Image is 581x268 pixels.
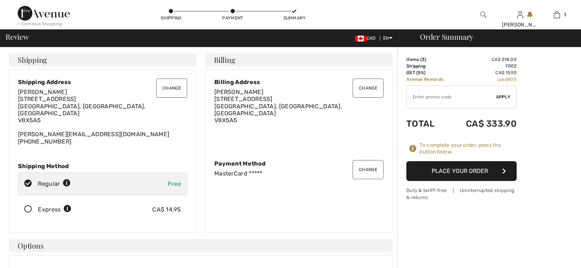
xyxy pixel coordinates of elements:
div: Shipping Address [18,79,187,86]
span: Apply [496,94,511,100]
td: Total [406,111,453,136]
div: To complete your order, press the button below. [420,142,517,155]
td: Shipping [406,63,453,69]
span: Free [168,180,181,187]
td: Avenue Rewards [406,76,453,83]
div: Payment [222,15,244,21]
span: EN [383,36,392,41]
div: < Continue Shopping [18,21,62,27]
div: Payment Method [214,160,384,167]
span: [PERSON_NAME] [214,88,263,95]
div: Billing Address [214,79,384,86]
td: CA$ 333.90 [453,111,517,136]
img: My Info [517,10,523,19]
td: GST (5%) [406,69,453,76]
div: Summary [284,15,306,21]
input: Promo code [407,86,496,108]
td: CA$ 15.90 [453,69,517,76]
button: Change [353,160,384,179]
span: Billing [214,56,235,64]
td: Items ( ) [406,56,453,63]
span: CAD [355,36,379,41]
span: [STREET_ADDRESS] [GEOGRAPHIC_DATA], [GEOGRAPHIC_DATA], [GEOGRAPHIC_DATA] V8X5A5 [214,95,342,124]
span: [PERSON_NAME] [18,88,67,95]
button: Place Your Order [406,161,517,181]
img: 1ère Avenue [18,6,70,21]
span: Shipping [18,56,47,64]
button: Change [156,79,187,98]
td: Free [453,63,517,69]
div: CA$ 14.95 [152,205,181,214]
h4: Options [9,239,393,252]
div: Regular [38,180,71,188]
a: 3 [539,10,575,19]
button: Change [353,79,384,98]
div: Express [38,205,71,214]
img: Canadian Dollar [355,36,367,41]
div: Duty & tariff-free | Uninterrupted shipping & returns [406,187,517,201]
td: used [453,76,517,83]
img: My Bag [554,10,560,19]
div: [PERSON_NAME] [502,21,538,29]
img: search the website [480,10,486,19]
span: 3 [564,11,566,18]
div: [PERSON_NAME][EMAIL_ADDRESS][DOMAIN_NAME] [PHONE_NUMBER] [18,88,187,145]
div: Shipping Method [18,163,187,170]
td: CA$ 318.00 [453,56,517,63]
span: Review [6,33,29,40]
div: Shipping [160,15,182,21]
span: 800 [507,77,517,82]
span: [STREET_ADDRESS] [GEOGRAPHIC_DATA], [GEOGRAPHIC_DATA], [GEOGRAPHIC_DATA] V8X5A5 [18,95,146,124]
div: Order Summary [411,33,577,40]
a: Sign In [517,11,523,18]
span: 3 [422,57,425,62]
